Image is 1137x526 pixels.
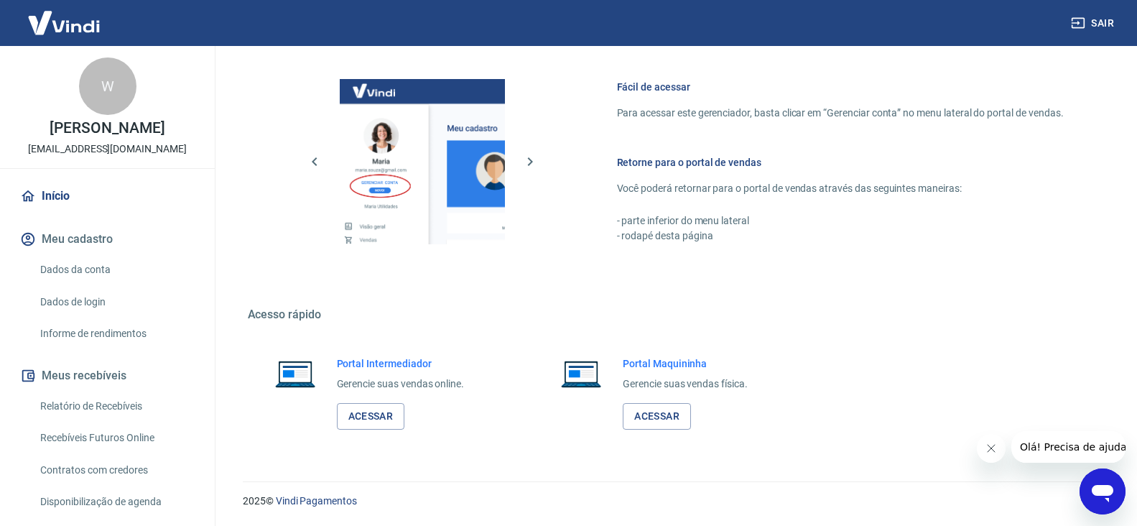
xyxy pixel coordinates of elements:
[17,1,111,45] img: Vindi
[617,181,1064,196] p: Você poderá retornar para o portal de vendas através das seguintes maneiras:
[34,392,198,421] a: Relatório de Recebíveis
[248,308,1098,322] h5: Acesso rápido
[617,80,1064,94] h6: Fácil de acessar
[17,180,198,212] a: Início
[276,495,357,507] a: Vindi Pagamentos
[623,356,748,371] h6: Portal Maquininha
[265,356,325,391] img: Imagem de um notebook aberto
[340,79,505,244] img: Imagem da dashboard mostrando o botão de gerenciar conta na sidebar no lado esquerdo
[79,57,136,115] div: W
[337,356,465,371] h6: Portal Intermediador
[34,287,198,317] a: Dados de login
[34,456,198,485] a: Contratos com credores
[34,255,198,285] a: Dados da conta
[977,434,1006,463] iframe: Fechar mensagem
[34,319,198,349] a: Informe de rendimentos
[617,155,1064,170] h6: Retorne para o portal de vendas
[50,121,164,136] p: [PERSON_NAME]
[337,403,405,430] a: Acessar
[34,487,198,517] a: Disponibilização de agenda
[623,403,691,430] a: Acessar
[337,377,465,392] p: Gerencie suas vendas online.
[617,106,1064,121] p: Para acessar este gerenciador, basta clicar em “Gerenciar conta” no menu lateral do portal de ven...
[17,223,198,255] button: Meu cadastro
[1068,10,1120,37] button: Sair
[1080,469,1126,515] iframe: Botão para abrir a janela de mensagens
[1011,431,1126,463] iframe: Mensagem da empresa
[34,423,198,453] a: Recebíveis Futuros Online
[623,377,748,392] p: Gerencie suas vendas física.
[551,356,611,391] img: Imagem de um notebook aberto
[617,229,1064,244] p: - rodapé desta página
[243,494,1103,509] p: 2025 ©
[9,10,121,22] span: Olá! Precisa de ajuda?
[17,360,198,392] button: Meus recebíveis
[617,213,1064,229] p: - parte inferior do menu lateral
[28,142,187,157] p: [EMAIL_ADDRESS][DOMAIN_NAME]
